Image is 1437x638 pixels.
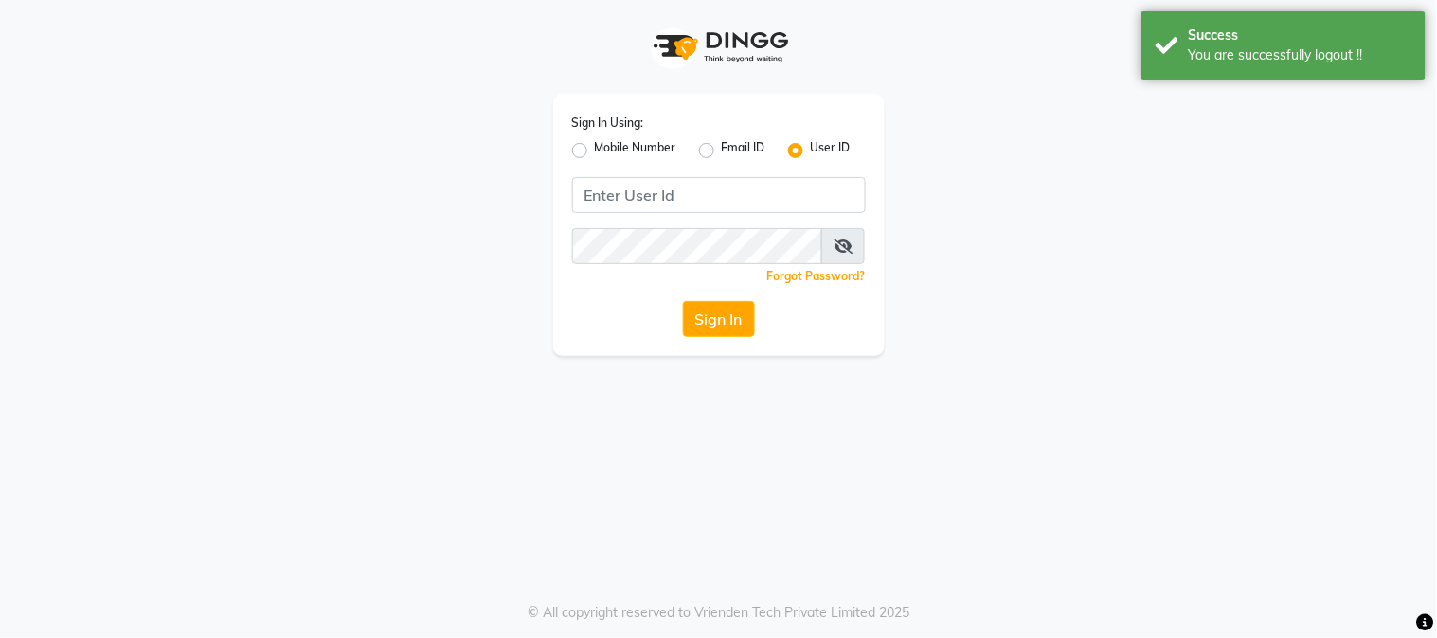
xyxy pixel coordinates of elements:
[722,139,765,162] label: Email ID
[1189,45,1411,65] div: You are successfully logout !!
[767,269,866,283] a: Forgot Password?
[643,19,795,75] img: logo1.svg
[1189,26,1411,45] div: Success
[683,301,755,337] button: Sign In
[572,177,866,213] input: Username
[811,139,851,162] label: User ID
[572,115,644,132] label: Sign In Using:
[595,139,676,162] label: Mobile Number
[572,228,823,264] input: Username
